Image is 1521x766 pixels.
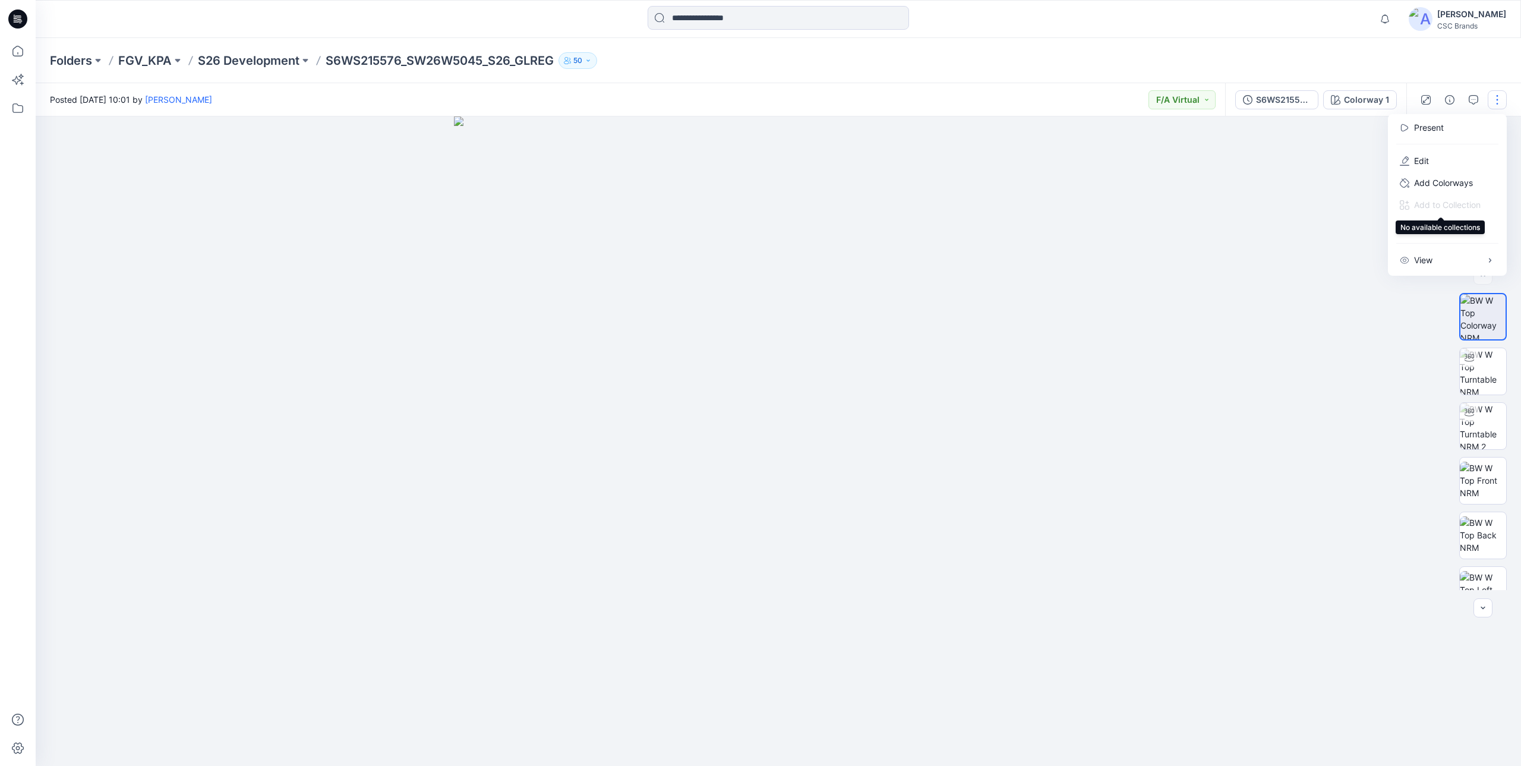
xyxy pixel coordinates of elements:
div: CSC Brands [1437,21,1506,30]
img: BW W Top Turntable NRM [1460,348,1506,395]
p: 50 [573,54,582,67]
a: [PERSON_NAME] [145,94,212,105]
img: BW W Top Colorway NRM [1460,294,1506,339]
img: avatar [1409,7,1432,31]
a: Present [1414,121,1444,134]
a: S26 Development [198,52,299,69]
button: Colorway 1 [1323,90,1397,109]
p: S6WS215576_SW26W5045_S26_GLREG [326,52,554,69]
img: BW W Top Left NRM [1460,571,1506,609]
a: FGV_KPA [118,52,172,69]
div: Colorway 1 [1344,93,1389,106]
img: BW W Top Back NRM [1460,516,1506,554]
button: 50 [558,52,597,69]
span: Posted [DATE] 10:01 by [50,93,212,106]
button: Details [1440,90,1459,109]
p: Add Colorways [1414,176,1473,189]
img: BW W Top Front NRM [1460,462,1506,499]
a: Folders [50,52,92,69]
div: S6WS215576_SW26W5045_S26_GLREG_VFA [1256,93,1311,106]
p: Duplicate to... [1414,220,1468,233]
img: eyJhbGciOiJIUzI1NiIsImtpZCI6IjAiLCJzbHQiOiJzZXMiLCJ0eXAiOiJKV1QifQ.eyJkYXRhIjp7InR5cGUiOiJzdG9yYW... [454,116,1103,766]
a: Edit [1414,155,1429,167]
p: View [1414,254,1432,266]
button: S6WS215576_SW26W5045_S26_GLREG_VFA [1235,90,1318,109]
div: [PERSON_NAME] [1437,7,1506,21]
img: BW W Top Turntable NRM 2 [1460,403,1506,449]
